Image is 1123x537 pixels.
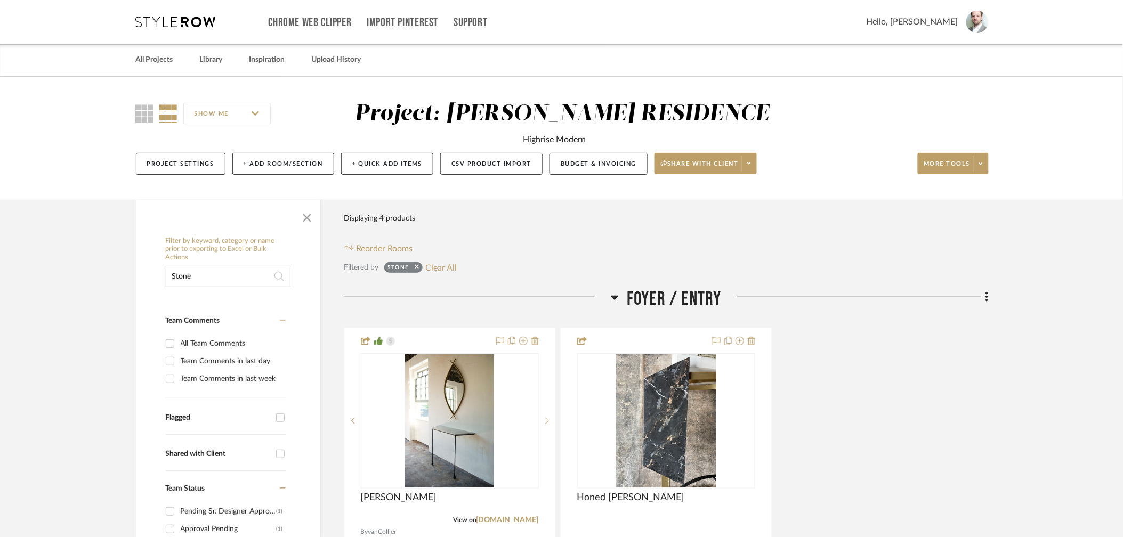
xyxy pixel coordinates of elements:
a: Library [200,53,223,67]
div: Pending Sr. Designer Approval [181,503,277,520]
div: Filtered by [344,262,379,273]
button: Budget & Invoicing [550,153,648,175]
a: Import Pinterest [367,18,438,27]
button: Clear All [425,261,457,274]
a: Inspiration [249,53,285,67]
span: Reorder Rooms [356,242,413,255]
span: By [361,527,368,537]
div: Stone [388,264,410,274]
span: More tools [924,160,971,176]
div: Team Comments in last day [181,353,283,370]
img: Honed Michelangelo Stone [616,354,716,487]
div: Highrise Modern [523,133,586,146]
div: (1) [277,503,283,520]
div: All Team Comments [181,335,283,352]
a: All Projects [136,53,173,67]
span: vanCollier [368,527,397,537]
a: Upload History [312,53,361,67]
button: Project Settings [136,153,225,175]
a: Chrome Web Clipper [269,18,352,27]
div: Shared with Client [166,450,271,459]
img: Serge Console [405,354,494,487]
div: Team Comments in last week [181,370,283,387]
input: Search within 4 results [166,266,290,287]
span: Foyer / Entry [627,288,722,311]
button: More tools [918,153,989,174]
h6: Filter by keyword, category or name prior to exporting to Excel or Bulk Actions [166,237,290,262]
span: View on [453,517,476,523]
span: [PERSON_NAME] [361,492,437,503]
a: Support [454,18,487,27]
button: Close [296,205,318,226]
span: Honed [PERSON_NAME] [577,492,685,503]
div: Project: [PERSON_NAME] RESIDENCE [354,103,769,125]
a: [DOMAIN_NAME] [476,516,539,524]
img: avatar [966,11,989,33]
button: CSV Product Import [440,153,543,175]
span: Team Status [166,485,205,492]
div: Flagged [166,413,271,422]
button: + Add Room/Section [232,153,334,175]
button: Share with client [655,153,757,174]
div: Displaying 4 products [344,208,416,229]
span: Share with client [661,160,739,176]
span: Hello, [PERSON_NAME] [867,15,958,28]
button: Reorder Rooms [344,242,413,255]
span: Team Comments [166,317,220,324]
button: + Quick Add Items [341,153,434,175]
